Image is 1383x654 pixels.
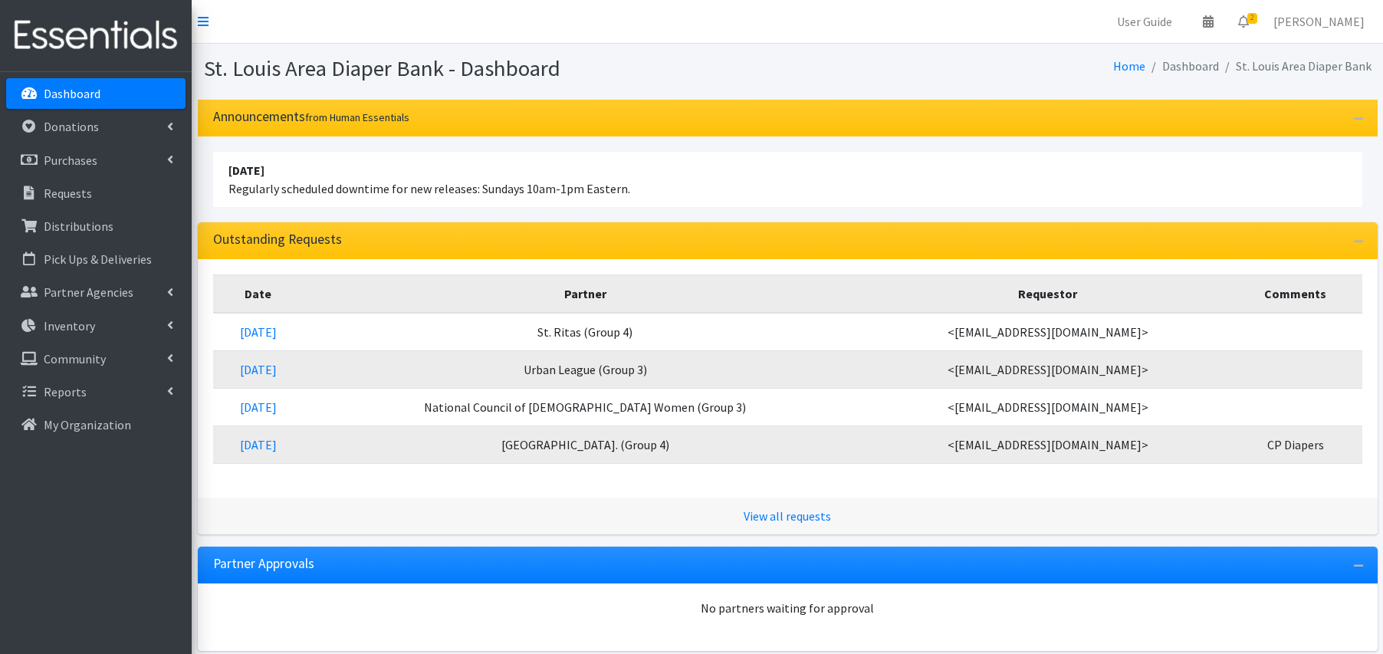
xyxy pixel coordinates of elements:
a: Community [6,343,186,374]
h3: Outstanding Requests [213,232,342,248]
a: User Guide [1105,6,1184,37]
td: [GEOGRAPHIC_DATA]. (Group 4) [304,426,866,463]
strong: [DATE] [228,163,264,178]
p: Reports [44,384,87,399]
th: Comments [1229,274,1362,313]
a: Home [1113,58,1145,74]
p: Community [44,351,106,366]
td: <[EMAIL_ADDRESS][DOMAIN_NAME]> [866,350,1229,388]
a: [PERSON_NAME] [1261,6,1377,37]
h3: Announcements [213,109,409,125]
a: Partner Agencies [6,277,186,307]
a: My Organization [6,409,186,440]
span: 2 [1247,13,1257,24]
p: Requests [44,186,92,201]
th: Date [213,274,304,313]
td: <[EMAIL_ADDRESS][DOMAIN_NAME]> [866,426,1229,463]
p: Partner Agencies [44,284,133,300]
div: No partners waiting for approval [213,599,1362,617]
p: Donations [44,119,99,134]
p: Distributions [44,219,113,234]
li: St. Louis Area Diaper Bank [1219,55,1372,77]
img: HumanEssentials [6,10,186,61]
a: [DATE] [240,399,277,415]
li: Regularly scheduled downtime for new releases: Sundays 10am-1pm Eastern. [213,152,1362,207]
a: Donations [6,111,186,142]
p: Inventory [44,318,95,334]
p: Pick Ups & Deliveries [44,251,152,267]
li: Dashboard [1145,55,1219,77]
a: Distributions [6,211,186,242]
a: [DATE] [240,324,277,340]
td: <[EMAIL_ADDRESS][DOMAIN_NAME]> [866,388,1229,426]
a: Inventory [6,311,186,341]
th: Partner [304,274,866,313]
h3: Partner Approvals [213,556,314,572]
td: <[EMAIL_ADDRESS][DOMAIN_NAME]> [866,313,1229,351]
th: Requestor [866,274,1229,313]
a: Reports [6,376,186,407]
a: 2 [1226,6,1261,37]
a: [DATE] [240,437,277,452]
td: National Council of [DEMOGRAPHIC_DATA] Women (Group 3) [304,388,866,426]
td: St. Ritas (Group 4) [304,313,866,351]
p: Purchases [44,153,97,168]
h1: St. Louis Area Diaper Bank - Dashboard [204,55,782,82]
a: Requests [6,178,186,209]
a: Dashboard [6,78,186,109]
p: Dashboard [44,86,100,101]
small: from Human Essentials [305,110,409,124]
a: [DATE] [240,362,277,377]
a: Pick Ups & Deliveries [6,244,186,274]
td: Urban League (Group 3) [304,350,866,388]
p: My Organization [44,417,131,432]
a: Purchases [6,145,186,176]
a: View all requests [744,508,831,524]
td: CP Diapers [1229,426,1362,463]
